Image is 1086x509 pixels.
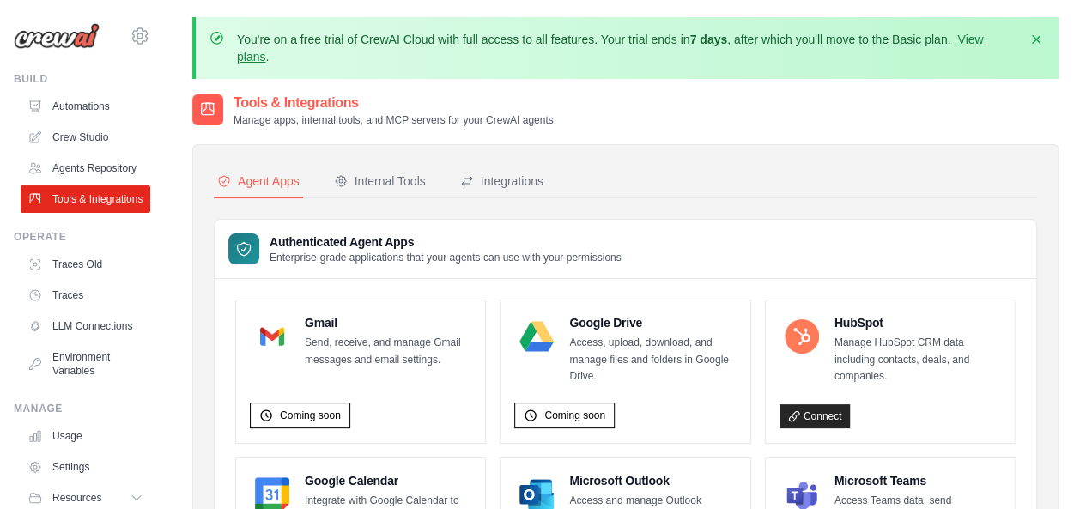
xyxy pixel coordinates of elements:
h2: Tools & Integrations [234,93,554,113]
button: Agent Apps [214,166,303,198]
button: Internal Tools [331,166,429,198]
strong: 7 days [689,33,727,46]
img: Gmail Logo [255,319,289,354]
h4: Gmail [305,314,471,331]
h4: Microsoft Teams [834,472,1001,489]
a: Environment Variables [21,343,150,385]
div: Internal Tools [334,173,426,190]
a: Usage [21,422,150,450]
span: Coming soon [544,409,605,422]
h3: Authenticated Agent Apps [270,233,622,251]
a: Connect [780,404,851,428]
div: Build [14,72,150,86]
a: Settings [21,453,150,481]
a: Traces Old [21,251,150,278]
img: Google Drive Logo [519,319,554,354]
img: Logo [14,23,100,49]
p: You're on a free trial of CrewAI Cloud with full access to all features. Your trial ends in , aft... [237,31,1017,65]
span: Resources [52,491,101,505]
div: Agent Apps [217,173,300,190]
a: Automations [21,93,150,120]
p: Send, receive, and manage Gmail messages and email settings. [305,335,471,368]
p: Enterprise-grade applications that your agents can use with your permissions [270,251,622,264]
a: Crew Studio [21,124,150,151]
a: Agents Repository [21,155,150,182]
div: Manage [14,402,150,415]
img: HubSpot Logo [785,319,819,354]
div: Operate [14,230,150,244]
h4: HubSpot [834,314,1001,331]
p: Manage HubSpot CRM data including contacts, deals, and companies. [834,335,1001,385]
h4: Microsoft Outlook [569,472,736,489]
a: Tools & Integrations [21,185,150,213]
div: Integrations [460,173,543,190]
h4: Google Calendar [305,472,471,489]
a: Traces [21,282,150,309]
p: Access, upload, download, and manage files and folders in Google Drive. [569,335,736,385]
h4: Google Drive [569,314,736,331]
span: Coming soon [280,409,341,422]
button: Integrations [457,166,547,198]
p: Manage apps, internal tools, and MCP servers for your CrewAI agents [234,113,554,127]
a: LLM Connections [21,312,150,340]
